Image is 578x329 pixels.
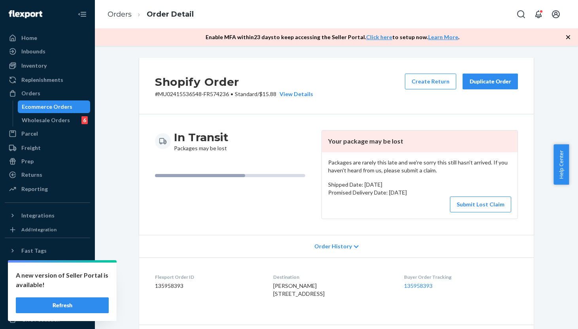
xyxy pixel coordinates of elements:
a: Prep [5,155,90,168]
button: Duplicate Order [463,74,518,89]
p: # MU02415536548-FR574236 / $15.88 [155,90,313,98]
div: Reporting [21,185,48,193]
div: Add Integration [21,226,57,233]
h3: In Transit [174,130,229,144]
button: Open notifications [531,6,546,22]
a: Replenishments [5,74,90,86]
a: Reporting [5,183,90,195]
button: Close Navigation [74,6,90,22]
span: • [230,91,233,97]
dd: 135958393 [155,282,261,290]
div: Freight [21,144,41,152]
div: Inventory [21,62,47,70]
a: Help Center [5,300,90,312]
div: Packages may be lost [174,130,229,152]
button: View Details [276,90,313,98]
div: Orders [21,89,40,97]
a: Freight [5,142,90,154]
button: Fast Tags [5,244,90,257]
div: Fast Tags [21,247,47,255]
button: Help Center [553,144,569,185]
button: Create Return [405,74,456,89]
p: Promised Delivery Date: [DATE] [328,189,511,197]
div: Prep [21,157,34,165]
dt: Flexport Order ID [155,274,261,280]
p: A new version of Seller Portal is available! [16,270,109,289]
div: Parcel [21,130,38,138]
dt: Buyer Order Tracking [404,274,518,280]
span: [PERSON_NAME] [STREET_ADDRESS] [273,282,325,297]
p: Shipped Date: [DATE] [328,181,511,189]
div: Replenishments [21,76,63,84]
header: Your package may be lost [322,130,518,152]
a: Add Integration [5,225,90,234]
button: Open Search Box [513,6,529,22]
a: Order Detail [147,10,194,19]
div: Returns [21,171,42,179]
a: Wholesale Orders6 [18,114,91,127]
a: 135958393 [404,282,433,289]
a: Add Fast Tag [5,260,90,270]
a: Orders [5,87,90,100]
button: Integrations [5,209,90,222]
a: Home [5,32,90,44]
a: Learn More [428,34,458,40]
div: Duplicate Order [469,78,511,85]
span: Order History [314,242,352,250]
a: Inbounds [5,45,90,58]
img: Flexport logo [9,10,42,18]
button: Submit Lost Claim [450,197,511,212]
div: Home [21,34,37,42]
button: Give Feedback [5,313,90,326]
p: Enable MFA within 23 days to keep accessing the Seller Portal. to setup now. . [206,33,459,41]
a: Ecommerce Orders [18,100,91,113]
a: Parcel [5,127,90,140]
span: Standard [235,91,257,97]
a: Returns [5,168,90,181]
button: Refresh [16,297,109,313]
div: Ecommerce Orders [22,103,72,111]
a: Settings [5,273,90,286]
button: Open account menu [548,6,564,22]
a: Inventory [5,59,90,72]
dt: Destination [273,274,391,280]
div: Integrations [21,212,55,219]
h2: Shopify Order [155,74,313,90]
div: 6 [81,116,88,124]
a: Orders [108,10,132,19]
a: Click here [366,34,392,40]
p: Packages are rarely this late and we're sorry this still hasn't arrived. If you haven't heard fro... [328,159,511,174]
ol: breadcrumbs [101,3,200,26]
a: Talk to Support [5,286,90,299]
div: Inbounds [21,47,45,55]
div: Wholesale Orders [22,116,70,124]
